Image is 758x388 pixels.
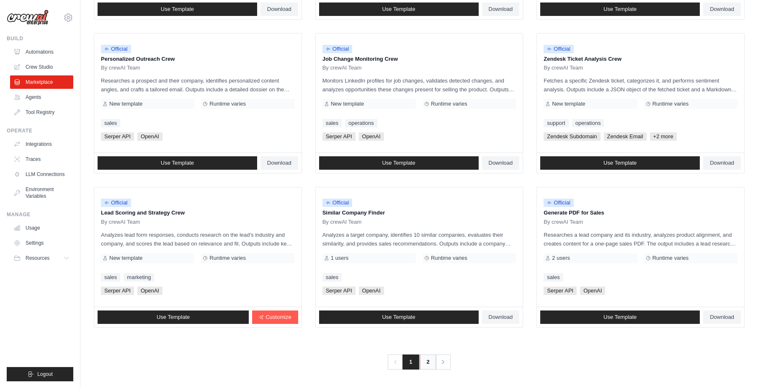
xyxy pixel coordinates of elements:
[703,156,741,170] a: Download
[7,35,73,42] div: Build
[540,3,700,16] a: Use Template
[209,255,246,261] span: Runtime varies
[544,273,563,282] a: sales
[382,160,415,166] span: Use Template
[572,119,604,127] a: operations
[98,156,257,170] a: Use Template
[482,3,520,16] a: Download
[603,314,637,321] span: Use Template
[10,183,73,203] a: Environment Variables
[101,230,295,248] p: Analyzes lead form responses, conducts research on the lead's industry and company, and scores th...
[7,367,73,381] button: Logout
[157,314,190,321] span: Use Template
[552,255,570,261] span: 2 users
[209,101,246,107] span: Runtime varies
[109,255,142,261] span: New template
[652,255,689,261] span: Runtime varies
[161,6,194,13] span: Use Template
[137,132,162,141] span: OpenAI
[7,211,73,218] div: Manage
[10,153,73,166] a: Traces
[322,230,516,248] p: Analyzes a target company, identifies 10 similar companies, evaluates their similarity, and provi...
[544,76,737,94] p: Fetches a specific Zendesk ticket, categorizes it, and performs sentiment analysis. Outputs inclu...
[101,45,131,53] span: Official
[10,221,73,235] a: Usage
[322,76,516,94] p: Monitors LinkedIn profiles for job changes, validates detected changes, and analyzes opportunitie...
[322,273,342,282] a: sales
[319,156,479,170] a: Use Template
[650,132,677,141] span: +2 more
[10,137,73,151] a: Integrations
[322,209,516,217] p: Similar Company Finder
[7,10,49,26] img: Logo
[331,255,349,261] span: 1 users
[10,168,73,181] a: LLM Connections
[331,101,364,107] span: New template
[388,354,450,370] nav: Pagination
[101,273,120,282] a: sales
[10,106,73,119] a: Tool Registry
[402,354,419,370] span: 1
[319,3,479,16] a: Use Template
[431,101,467,107] span: Runtime varies
[540,156,700,170] a: Use Template
[10,45,73,59] a: Automations
[382,314,415,321] span: Use Template
[544,209,737,217] p: Generate PDF for Sales
[322,287,356,295] span: Serper API
[489,6,513,13] span: Download
[10,251,73,265] button: Resources
[322,132,356,141] span: Serper API
[552,101,585,107] span: New template
[319,310,479,324] a: Use Template
[26,255,49,261] span: Resources
[603,160,637,166] span: Use Template
[431,255,467,261] span: Runtime varies
[7,127,73,134] div: Operate
[101,76,295,94] p: Researches a prospect and their company, identifies personalized content angles, and crafts a tai...
[101,219,140,225] span: By crewAI Team
[603,6,637,13] span: Use Template
[322,65,362,71] span: By crewAI Team
[101,119,120,127] a: sales
[101,65,140,71] span: By crewAI Team
[544,55,737,63] p: Zendesk Ticket Analysis Crew
[544,119,568,127] a: support
[580,287,605,295] span: OpenAI
[98,3,257,16] a: Use Template
[260,156,298,170] a: Download
[652,101,689,107] span: Runtime varies
[482,156,520,170] a: Download
[137,287,162,295] span: OpenAI
[482,310,520,324] a: Download
[101,209,295,217] p: Lead Scoring and Strategy Crew
[703,3,741,16] a: Download
[540,310,700,324] a: Use Template
[703,310,741,324] a: Download
[710,6,734,13] span: Download
[382,6,415,13] span: Use Template
[322,219,362,225] span: By crewAI Team
[544,230,737,248] p: Researches a lead company and its industry, analyzes product alignment, and creates content for a...
[359,132,384,141] span: OpenAI
[161,160,194,166] span: Use Template
[345,119,377,127] a: operations
[109,101,142,107] span: New template
[101,55,295,63] p: Personalized Outreach Crew
[322,55,516,63] p: Job Change Monitoring Crew
[710,160,734,166] span: Download
[710,314,734,321] span: Download
[252,310,298,324] a: Customize
[10,91,73,104] a: Agents
[322,119,342,127] a: sales
[544,219,583,225] span: By crewAI Team
[359,287,384,295] span: OpenAI
[10,236,73,250] a: Settings
[98,310,249,324] a: Use Template
[544,199,574,207] span: Official
[37,371,53,378] span: Logout
[489,314,513,321] span: Download
[267,6,291,13] span: Download
[544,65,583,71] span: By crewAI Team
[420,354,436,370] a: 2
